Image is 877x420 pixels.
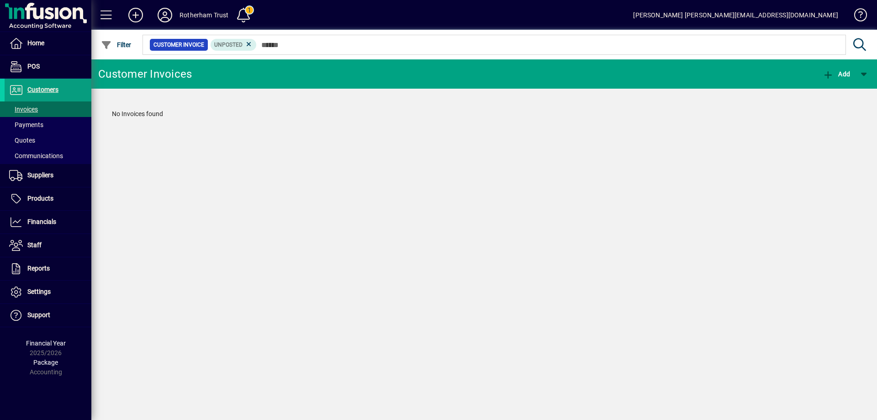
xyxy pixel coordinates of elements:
[633,8,838,22] div: [PERSON_NAME] [PERSON_NAME][EMAIL_ADDRESS][DOMAIN_NAME]
[214,42,243,48] span: Unposted
[27,86,58,93] span: Customers
[27,63,40,70] span: POS
[5,281,91,303] a: Settings
[5,257,91,280] a: Reports
[5,55,91,78] a: POS
[5,133,91,148] a: Quotes
[9,152,63,159] span: Communications
[5,32,91,55] a: Home
[847,2,866,32] a: Knowledge Base
[33,359,58,366] span: Package
[5,211,91,234] a: Financials
[27,241,42,249] span: Staff
[26,340,66,347] span: Financial Year
[5,304,91,327] a: Support
[9,106,38,113] span: Invoices
[823,70,850,78] span: Add
[5,164,91,187] a: Suppliers
[98,67,192,81] div: Customer Invoices
[5,117,91,133] a: Payments
[150,7,180,23] button: Profile
[820,66,852,82] button: Add
[153,40,204,49] span: Customer Invoice
[27,288,51,295] span: Settings
[27,39,44,47] span: Home
[101,41,132,48] span: Filter
[27,265,50,272] span: Reports
[5,101,91,117] a: Invoices
[5,148,91,164] a: Communications
[180,8,229,22] div: Rotherham Trust
[211,39,257,51] mat-chip: Customer Invoice Status: Unposted
[27,195,53,202] span: Products
[103,100,866,128] div: No Invoices found
[99,37,134,53] button: Filter
[5,234,91,257] a: Staff
[27,218,56,225] span: Financials
[5,187,91,210] a: Products
[9,121,43,128] span: Payments
[27,311,50,319] span: Support
[9,137,35,144] span: Quotes
[121,7,150,23] button: Add
[27,171,53,179] span: Suppliers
